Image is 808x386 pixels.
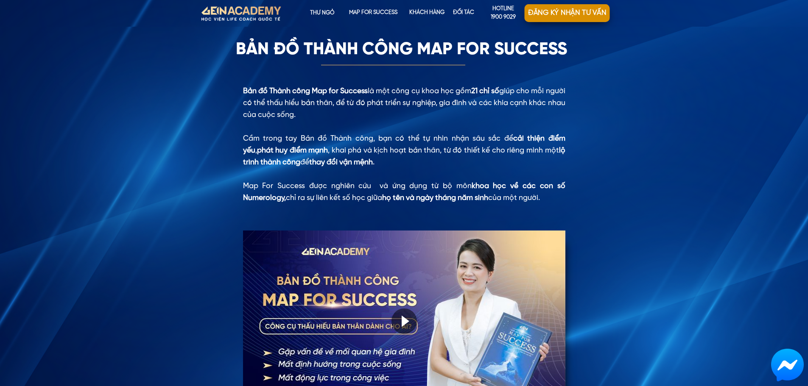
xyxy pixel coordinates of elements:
span: họ tên và ngày tháng năm sinh [382,194,488,202]
h3: Bản đồ thành công Map For Success [236,39,573,60]
p: Đối tác [445,5,483,22]
div: là một công cụ khoa học gồm giúp cho mỗi người có thể thấu hiểu bản thân, để từ đó phát triển sự ... [243,85,565,204]
span: khoa học về các con số Numerology, [243,182,565,202]
span: cải thiện điểm yếu [243,135,565,154]
a: hotline1900 9029 [480,5,527,22]
span: phát huy điểm mạnh [257,147,328,154]
span: thay đổi vận mệnh [309,158,373,166]
p: Đăng ký nhận tư vấn [525,4,610,22]
span: 21 chỉ số [471,87,499,95]
p: hotline 1900 9029 [480,5,527,22]
p: map for success [348,5,398,22]
span: Bản đồ Thành công Map for Success [243,87,368,95]
p: KHÁCH HÀNG [406,5,448,22]
p: Thư ngỏ [296,5,348,22]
